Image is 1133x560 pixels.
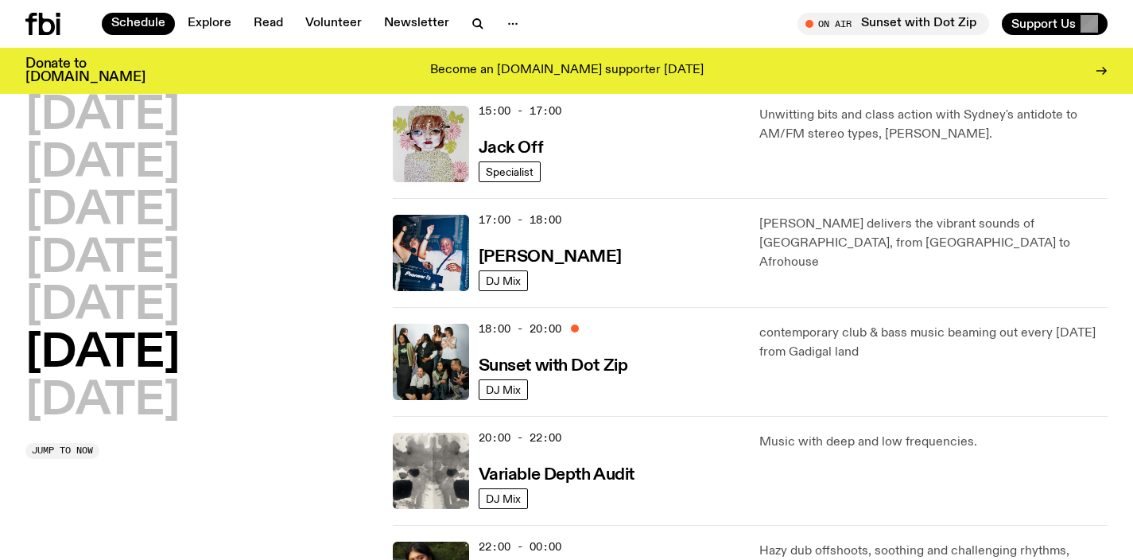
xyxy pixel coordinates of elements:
a: Read [244,13,293,35]
span: DJ Mix [486,383,521,395]
span: Jump to now [32,446,93,455]
a: Volunteer [296,13,371,35]
button: [DATE] [25,332,180,376]
a: [PERSON_NAME] [479,246,622,266]
button: [DATE] [25,94,180,138]
a: DJ Mix [479,270,528,291]
button: Support Us [1002,13,1108,35]
span: DJ Mix [486,492,521,504]
a: Schedule [102,13,175,35]
button: [DATE] [25,284,180,329]
h3: Variable Depth Audit [479,467,634,484]
a: DJ Mix [479,488,528,509]
p: Music with deep and low frequencies. [759,433,1108,452]
button: [DATE] [25,189,180,234]
span: 15:00 - 17:00 [479,103,561,119]
button: [DATE] [25,379,180,424]
a: DJ Mix [479,379,528,400]
span: DJ Mix [486,274,521,286]
img: A black and white Rorschach [393,433,469,509]
a: Newsletter [374,13,459,35]
span: 17:00 - 18:00 [479,212,561,227]
span: 18:00 - 20:00 [479,321,561,336]
a: Explore [178,13,241,35]
a: Variable Depth Audit [479,464,634,484]
img: a dotty lady cuddling her cat amongst flowers [393,106,469,182]
span: Specialist [486,165,534,177]
a: Jack Off [479,137,543,157]
a: Specialist [479,161,541,182]
span: 22:00 - 00:00 [479,539,561,554]
p: Become an [DOMAIN_NAME] supporter [DATE] [430,64,704,78]
button: Jump to now [25,443,99,459]
button: On AirSunset with Dot Zip [797,13,989,35]
span: 20:00 - 22:00 [479,430,561,445]
a: Sunset with Dot Zip [479,355,628,375]
h3: Donate to [DOMAIN_NAME] [25,57,146,84]
h3: Sunset with Dot Zip [479,358,628,375]
p: contemporary club & bass music beaming out every [DATE] from Gadigal land [759,324,1108,362]
p: [PERSON_NAME] delivers the vibrant sounds of [GEOGRAPHIC_DATA], from [GEOGRAPHIC_DATA] to Afrohouse [759,215,1108,272]
h3: [PERSON_NAME] [479,249,622,266]
button: [DATE] [25,142,180,186]
span: Support Us [1011,17,1076,31]
button: [DATE] [25,237,180,282]
h3: Jack Off [479,140,543,157]
p: Unwitting bits and class action with Sydney's antidote to AM/FM stereo types, [PERSON_NAME]. [759,106,1108,144]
